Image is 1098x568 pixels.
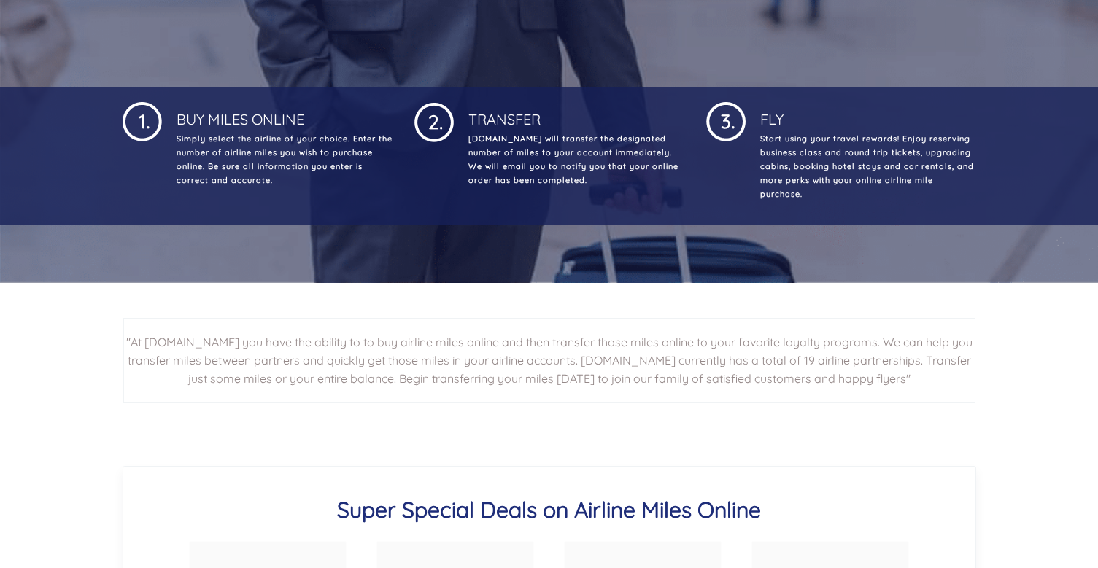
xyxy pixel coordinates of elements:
[174,496,924,524] h3: Super Special Deals on Airline Miles Online
[706,99,746,141] img: 1
[174,132,393,187] p: Simply select the airline of your choice. Enter the number of airline miles you wish to purchase ...
[757,99,976,128] h4: Fly
[123,318,975,403] h2: "At [DOMAIN_NAME] you have the ability to to buy airline miles online and then transfer those mil...
[465,99,684,128] h4: Transfer
[414,99,454,142] img: 1
[757,132,976,201] p: Start using your travel rewards! Enjoy reserving business class and round trip tickets, upgrading...
[174,99,393,128] h4: Buy Miles Online
[123,99,162,141] img: 1
[465,132,684,187] p: [DOMAIN_NAME] will transfer the designated number of miles to your account immediately. We will e...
